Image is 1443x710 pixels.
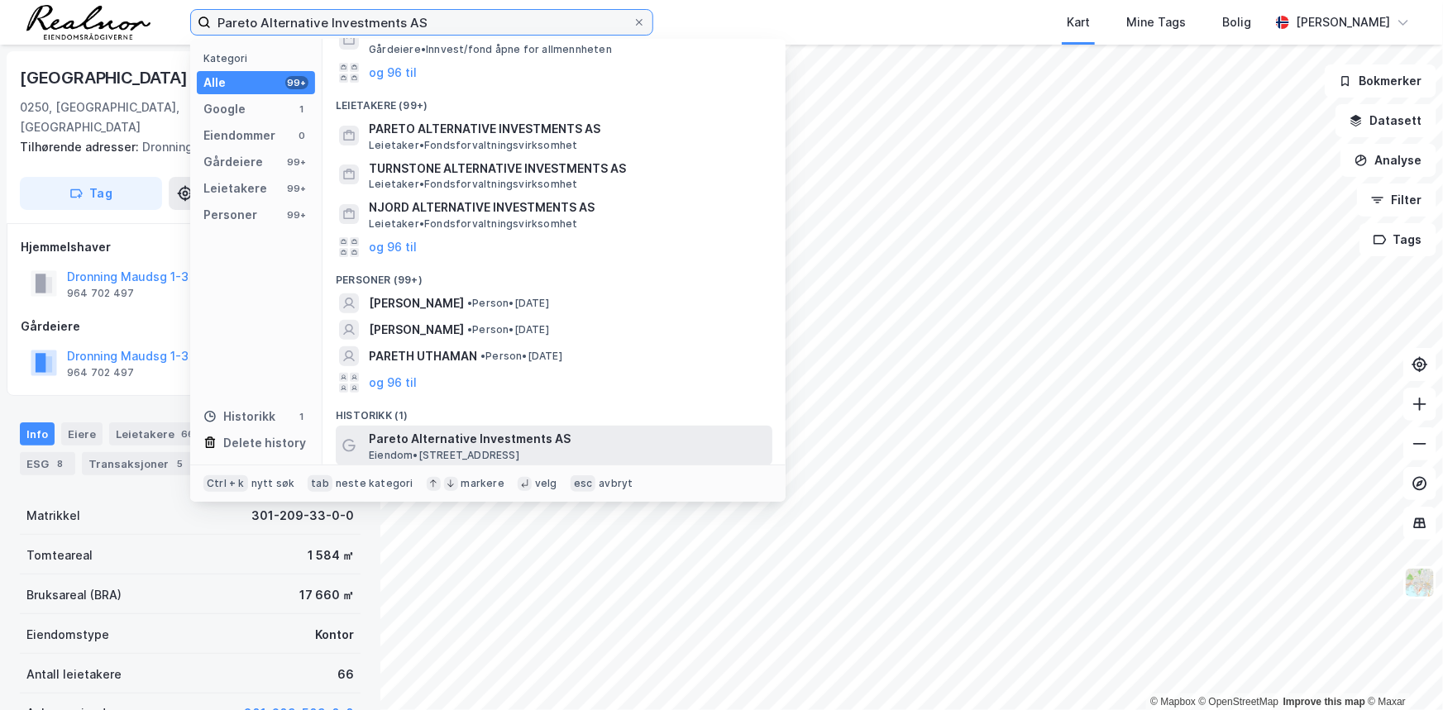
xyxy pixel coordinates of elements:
div: Info [20,422,55,446]
div: 8 [52,455,69,472]
a: Improve this map [1283,696,1365,708]
div: 0250, [GEOGRAPHIC_DATA], [GEOGRAPHIC_DATA] [20,98,232,137]
span: • [467,297,472,309]
button: Datasett [1335,104,1436,137]
div: 1 584 ㎡ [308,546,354,565]
button: og 96 til [369,373,417,393]
button: Analyse [1340,144,1436,177]
div: 99+ [285,208,308,222]
div: Bolig [1222,12,1251,32]
span: Eiendom • [STREET_ADDRESS] [369,449,519,462]
div: [GEOGRAPHIC_DATA] 1 [20,64,203,91]
button: Tag [20,177,162,210]
div: tab [308,475,332,492]
div: Eiendommer [203,126,275,145]
span: • [467,323,472,336]
div: velg [535,477,557,490]
div: Historikk (1) [323,396,786,426]
span: [PERSON_NAME] [369,320,464,340]
span: Tilhørende adresser: [20,140,142,154]
div: Eiendomstype [26,625,109,645]
input: Søk på adresse, matrikkel, gårdeiere, leietakere eller personer [211,10,633,35]
div: [PERSON_NAME] [1296,12,1390,32]
div: 1 [295,102,308,116]
span: [PERSON_NAME] [369,293,464,313]
div: 964 702 497 [67,287,134,300]
span: PARETO ALTERNATIVE INVESTMENTS AS [369,119,766,139]
div: Transaksjoner [82,452,195,475]
div: 0 [295,129,308,142]
div: Leietakere [203,179,267,198]
div: 99+ [285,182,308,195]
div: 17 660 ㎡ [299,585,354,605]
div: Historikk [203,407,275,426]
button: og 96 til [369,237,417,257]
div: 5 [172,455,189,472]
div: nytt søk [251,477,295,490]
div: Kontrollprogram for chat [1360,631,1443,710]
div: Eiere [61,422,103,446]
div: 66 [337,665,354,684]
div: Gårdeiere [203,152,263,172]
div: Bruksareal (BRA) [26,585,122,605]
div: neste kategori [336,477,413,490]
div: Kategori [203,52,315,64]
a: Mapbox [1150,696,1196,708]
button: Bokmerker [1325,64,1436,98]
div: Antall leietakere [26,665,122,684]
iframe: Chat Widget [1360,631,1443,710]
div: Alle [203,73,226,93]
div: Leietakere (99+) [323,86,786,116]
div: 99+ [285,155,308,169]
span: Leietaker • Fondsforvaltningsvirksomhet [369,139,577,152]
span: NJORD ALTERNATIVE INVESTMENTS AS [369,198,766,217]
button: og 96 til [369,63,417,83]
span: • [480,350,485,362]
div: 99+ [285,76,308,89]
div: Gårdeiere [21,317,360,336]
span: TURNSTONE ALTERNATIVE INVESTMENTS AS [369,159,766,179]
div: Leietakere [109,422,204,446]
div: Kontor [315,625,354,645]
div: Google [203,99,246,119]
img: Z [1404,567,1436,598]
div: 1 [295,410,308,423]
div: Hjemmelshaver [21,237,360,257]
span: Person • [DATE] [467,323,549,336]
div: 301-209-33-0-0 [251,506,354,526]
button: Filter [1357,183,1436,217]
a: OpenStreetMap [1199,696,1279,708]
span: PARETH UTHAMAN [369,346,477,366]
span: Gårdeiere • Innvest/fond åpne for allmennheten [369,43,612,56]
div: Mine Tags [1126,12,1186,32]
span: Leietaker • Fondsforvaltningsvirksomhet [369,217,577,231]
span: Leietaker • Fondsforvaltningsvirksomhet [369,178,577,191]
div: Tomteareal [26,546,93,565]
div: Dronning [STREET_ADDRESS] [20,137,347,157]
div: Delete history [223,433,306,453]
img: realnor-logo.934646d98de889bb5806.png [26,5,151,40]
div: ESG [20,452,75,475]
div: Personer (99+) [323,260,786,290]
div: 964 702 497 [67,366,134,379]
div: esc [571,475,596,492]
span: Person • [DATE] [467,297,549,310]
div: avbryt [599,477,633,490]
div: Kart [1067,12,1090,32]
div: Matrikkel [26,506,80,526]
div: Ctrl + k [203,475,248,492]
div: 66 [178,426,198,442]
div: Personer [203,205,257,225]
span: Pareto Alternative Investments AS [369,429,766,449]
div: markere [461,477,504,490]
button: Tags [1359,223,1436,256]
span: Person • [DATE] [480,350,562,363]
